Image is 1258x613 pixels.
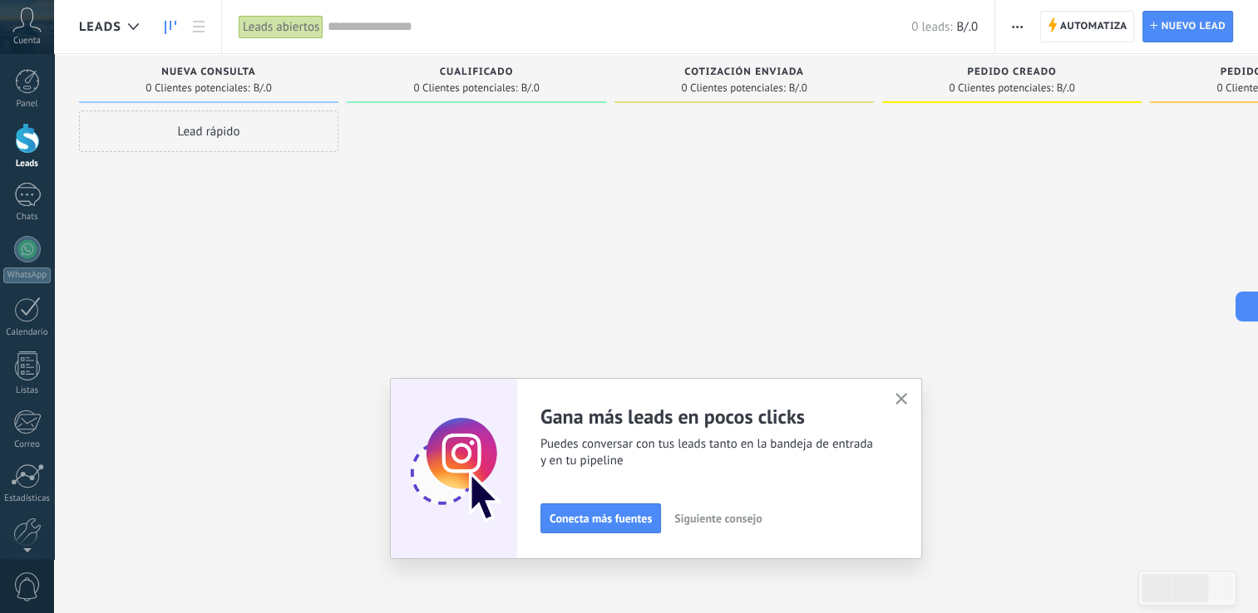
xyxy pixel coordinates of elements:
div: Leads abiertos [239,15,323,39]
div: Panel [3,99,52,110]
span: Pedido creado [967,66,1056,78]
button: Conecta más fuentes [540,503,661,533]
a: Automatiza [1040,11,1135,42]
span: 0 Clientes potenciales: [146,83,249,93]
span: Puedes conversar con tus leads tanto en la bandeja de entrada y en tu pipeline [540,436,875,469]
span: 0 Clientes potenciales: [413,83,517,93]
span: 0 leads: [911,19,952,35]
div: Cualificado [355,66,598,81]
span: Nuevo lead [1161,12,1226,42]
a: Leads [156,11,185,43]
div: Chats [3,212,52,223]
span: Automatiza [1060,12,1127,42]
div: Estadísticas [3,493,52,504]
div: Calendario [3,327,52,338]
div: Lead rápido [79,110,338,152]
h2: Gana más leads en pocos clicks [540,404,875,429]
span: B/.0 [956,19,977,35]
span: B/.0 [1057,83,1075,93]
div: Correo [3,439,52,450]
span: Cotización enviada [684,66,804,78]
span: Leads [79,19,121,35]
span: Cuenta [13,36,41,47]
div: Listas [3,385,52,396]
span: B/.0 [521,83,540,93]
a: Nuevo lead [1142,11,1233,42]
div: WhatsApp [3,267,51,283]
button: Siguiente consejo [667,506,769,531]
button: Más [1005,11,1029,42]
span: Cualificado [440,66,514,78]
span: B/.0 [789,83,807,93]
span: 0 Clientes potenciales: [949,83,1053,93]
span: 0 Clientes potenciales: [681,83,785,93]
div: Leads [3,159,52,169]
span: B/.0 [254,83,272,93]
span: Nueva consulta [161,66,255,78]
div: Pedido creado [890,66,1133,81]
span: Conecta más fuentes [550,512,652,524]
div: Nueva consulta [87,66,330,81]
a: Lista [185,11,213,43]
div: Cotización enviada [623,66,866,81]
span: Siguiente consejo [674,512,762,524]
